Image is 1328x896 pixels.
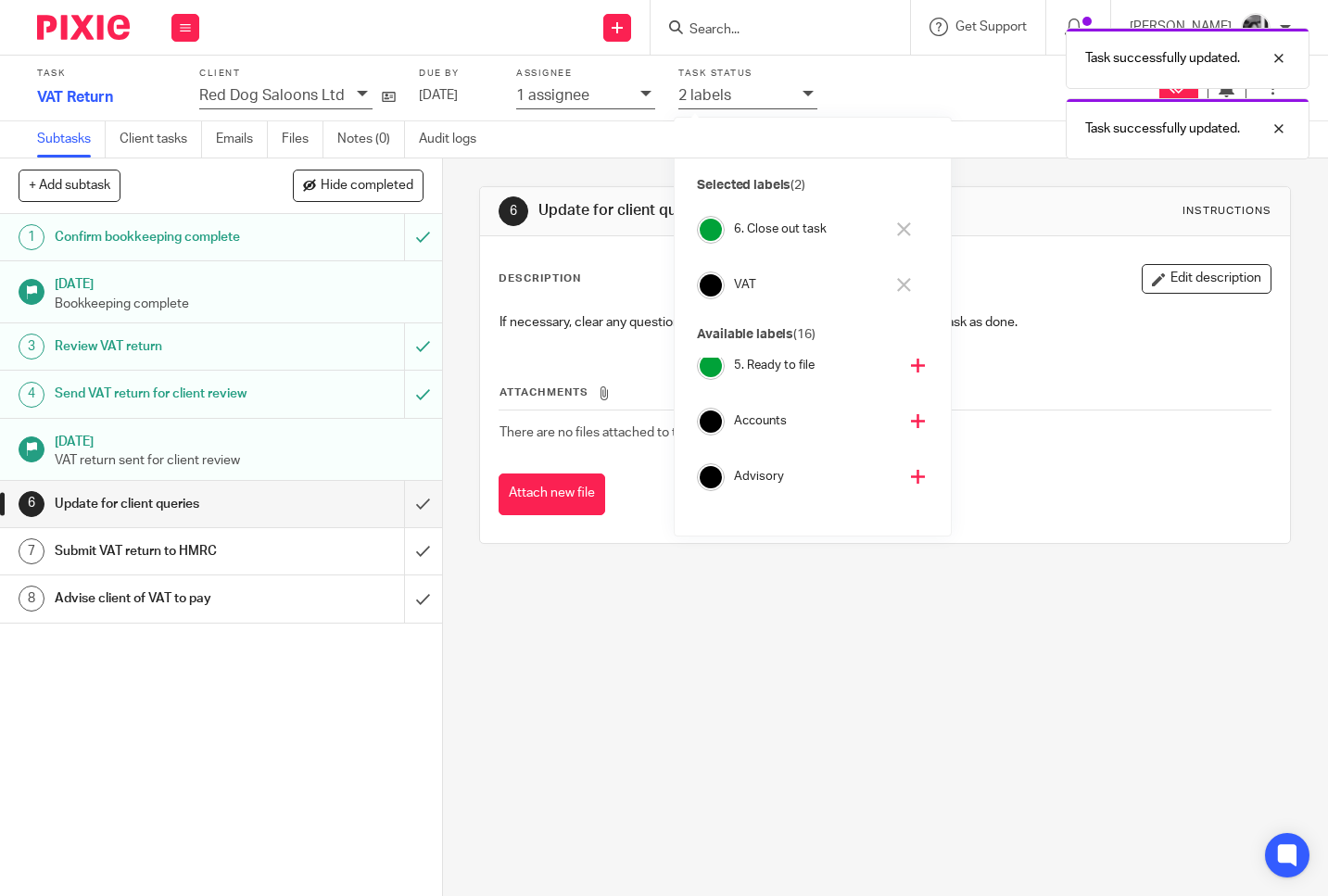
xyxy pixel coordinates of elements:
[1142,264,1271,294] button: Edit description
[499,196,528,226] div: 6
[734,276,884,294] h4: VAT
[499,473,605,515] button: Attach new file
[19,586,44,612] div: 8
[321,179,413,194] span: Hide completed
[697,176,929,196] p: Selected labels
[55,295,424,313] p: Bookkeeping complete
[1085,49,1240,68] p: Task successfully updated.
[419,68,493,80] label: Due by
[282,121,323,158] a: Files
[500,387,588,398] span: Attachments
[55,490,275,518] h1: Update for client queries
[55,428,424,451] h1: [DATE]
[37,15,130,40] img: Pixie
[55,223,275,251] h1: Confirm bookkeeping complete
[120,121,202,158] a: Client tasks
[199,87,345,104] p: Red Dog Saloons Ltd
[19,224,44,250] div: 1
[1241,13,1271,43] img: IMG_7103.jpg
[499,271,581,286] p: Description
[37,121,106,158] a: Subtasks
[538,201,925,221] h1: Update for client queries
[697,325,929,345] p: Available labels
[337,121,405,158] a: Notes (0)
[293,170,424,201] button: Hide completed
[500,426,723,439] span: There are no files attached to this task.
[55,537,275,565] h1: Submit VAT return to HMRC
[19,170,120,201] button: + Add subtask
[734,468,897,486] h4: Advisory
[55,451,424,470] p: VAT return sent for client review
[734,357,897,374] h4: 5. Ready to file
[419,89,458,102] span: [DATE]
[19,334,44,360] div: 3
[55,333,275,360] h1: Review VAT return
[216,121,268,158] a: Emails
[1085,120,1240,138] p: Task successfully updated.
[199,68,396,80] label: Client
[419,121,490,158] a: Audit logs
[793,328,815,341] span: (16)
[55,380,275,408] h1: Send VAT return for client review
[19,382,44,408] div: 4
[55,271,424,294] h1: [DATE]
[19,538,44,564] div: 7
[790,179,805,192] span: (2)
[1183,204,1271,219] div: Instructions
[516,87,589,104] p: 1 assignee
[37,68,176,80] label: Task
[19,491,44,517] div: 6
[734,412,897,430] h4: Accounts
[500,313,1271,332] p: If necessary, clear any questions raised by the client. Otherwise mark the subtask as done.
[734,221,884,238] h4: 6. Close out task
[55,585,275,612] h1: Advise client of VAT to pay
[516,68,655,80] label: Assignee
